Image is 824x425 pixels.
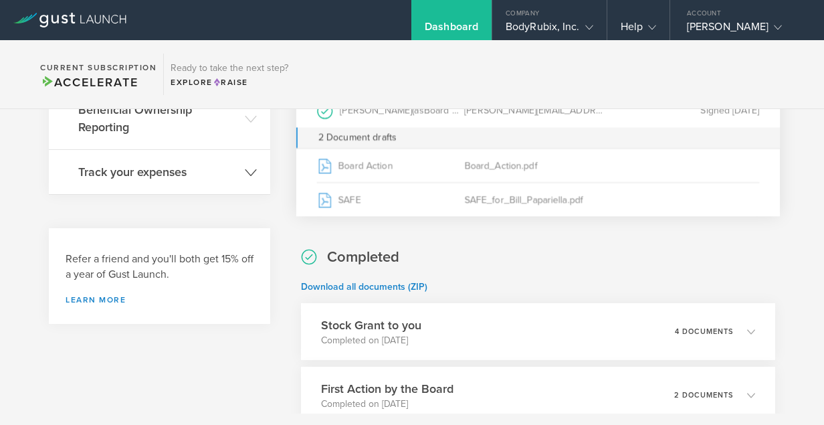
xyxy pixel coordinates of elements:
p: Completed on [DATE] [321,398,453,411]
h3: Beneficial Ownership Reporting [78,101,238,136]
div: [PERSON_NAME] [317,94,465,128]
p: 4 documents [675,328,734,335]
h3: Stock Grant to you [321,317,421,334]
div: Dashboard [425,20,478,40]
div: Help [621,20,656,40]
p: 2 documents [674,392,734,399]
div: BodyRubix, Inc. [506,20,593,40]
div: Board Action [317,149,465,182]
h3: Ready to take the next step? [171,64,288,73]
span: Raise [213,78,248,87]
span: (as [413,104,424,116]
div: Signed [DATE] [612,94,760,128]
a: Download all documents (ZIP) [301,281,427,292]
h2: Completed [327,248,399,267]
span: Board Member [424,104,487,116]
div: SAFE_for_Bill_Papariella.pdf [464,183,612,216]
p: Completed on [DATE] [321,334,421,347]
div: [PERSON_NAME] [687,20,801,40]
span: Accelerate [40,75,138,90]
div: Board_Action.pdf [464,149,612,182]
h2: Current Subscription [40,64,157,72]
a: Learn more [66,296,253,304]
h3: Track your expenses [78,163,238,181]
div: Ready to take the next step?ExploreRaise [163,54,295,95]
div: SAFE [317,183,465,216]
div: Explore [171,76,288,88]
h3: First Action by the Board [321,380,453,398]
div: [PERSON_NAME][EMAIL_ADDRESS][DOMAIN_NAME] [464,94,612,128]
div: 2 Document drafts [296,128,780,149]
h3: Refer a friend and you'll both get 15% off a year of Gust Launch. [66,252,253,282]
